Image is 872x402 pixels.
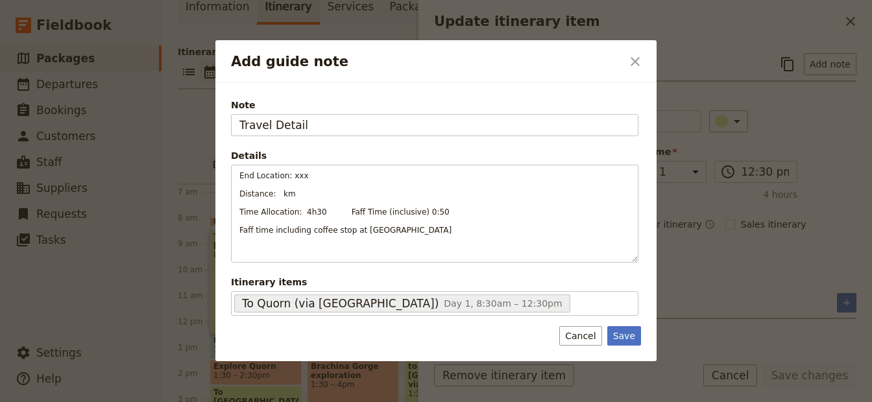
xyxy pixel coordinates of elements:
span: Faff time including coffee stop at [GEOGRAPHIC_DATA] [239,226,452,235]
button: Cancel [559,326,601,346]
button: Close dialog [624,51,646,73]
span: To Quorn (via [GEOGRAPHIC_DATA]) [242,296,439,311]
button: Save [607,326,641,346]
span: Day 1, 8:30am – 12:30pm [444,298,562,309]
div: Details [231,149,638,162]
input: Note [231,114,638,136]
span: End Location: xxx [239,171,309,180]
span: Note [231,99,638,112]
span: Time Allocation: 4h30 Faff Time (inclusive) 0:50 [239,207,450,217]
h2: Add guide note [231,52,622,71]
span: Distance: km [239,189,296,198]
span: Itinerary items [231,276,638,289]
